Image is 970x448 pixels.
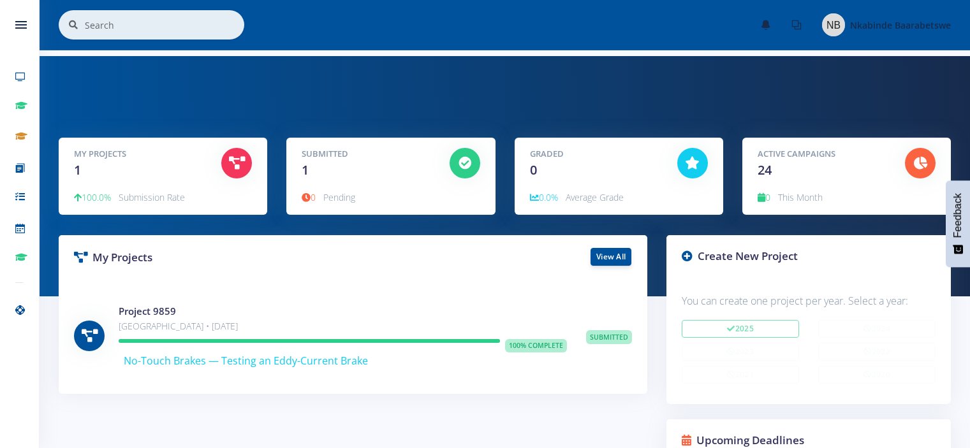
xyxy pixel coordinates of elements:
a: Project 9859 [119,305,176,317]
h3: My Projects [74,249,343,266]
span: Submitted [586,330,632,344]
h5: My Projects [74,148,202,161]
span: 1 [302,161,309,178]
h5: Submitted [302,148,430,161]
h3: Create New Project [682,248,936,264]
span: 100% Complete [505,339,567,353]
span: This Month [778,191,823,203]
span: 0.0% [530,191,558,203]
input: Search [85,10,244,40]
span: 0 [302,191,316,203]
button: 2020 [818,366,936,384]
span: Average Grade [566,191,624,203]
span: 0 [758,191,770,203]
span: 1 [74,161,81,178]
a: Image placeholder Nkabinde Baarabetswe [812,11,951,39]
span: Nkabinde Baarabetswe [850,19,951,31]
h5: Active Campaigns [758,148,886,161]
span: 0 [530,161,537,178]
span: 100.0% [74,191,111,203]
button: 2021 [682,366,799,384]
span: Submission Rate [119,191,185,203]
button: 2022 [818,343,936,361]
img: Image placeholder [822,13,845,36]
button: Feedback - Show survey [946,180,970,267]
p: You can create one project per year. Select a year: [682,293,936,310]
button: 2023 [682,343,799,361]
span: No-Touch Brakes — Testing an Eddy-Current Brake [124,354,368,368]
a: View All [591,248,631,266]
button: 2025 [682,320,799,338]
span: Pending [323,191,355,203]
button: 2024 [818,320,936,338]
h5: Graded [530,148,658,161]
span: Feedback [952,193,964,238]
span: 24 [758,161,772,178]
p: [GEOGRAPHIC_DATA] • [DATE] [119,319,567,334]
